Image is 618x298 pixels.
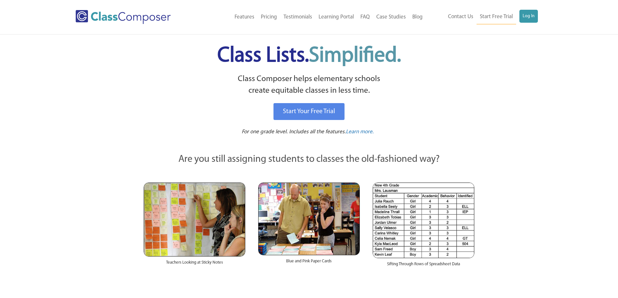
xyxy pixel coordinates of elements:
span: Simplified. [309,45,401,66]
div: Sifting Through Rows of Spreadsheet Data [373,258,474,274]
img: Spreadsheets [373,183,474,258]
nav: Header Menu [197,10,426,24]
a: Features [231,10,258,24]
a: Start Free Trial [477,10,516,24]
a: FAQ [357,10,373,24]
img: Teachers Looking at Sticky Notes [144,183,245,256]
p: Are you still assigning students to classes the old-fashioned way? [144,152,475,167]
nav: Header Menu [426,10,538,24]
a: Contact Us [445,10,477,24]
span: Class Lists. [217,45,401,66]
div: Blue and Pink Paper Cards [258,255,360,271]
a: Testimonials [280,10,315,24]
a: Learn more. [346,128,374,136]
a: Case Studies [373,10,409,24]
div: Teachers Looking at Sticky Notes [144,256,245,272]
a: Start Your Free Trial [273,103,345,120]
a: Blog [409,10,426,24]
span: Learn more. [346,129,374,135]
span: For one grade level. Includes all the features. [242,129,346,135]
span: Start Your Free Trial [283,108,335,115]
p: Class Composer helps elementary schools create equitable classes in less time. [143,73,476,97]
a: Log In [519,10,538,23]
a: Pricing [258,10,280,24]
img: Class Composer [76,10,171,24]
img: Blue and Pink Paper Cards [258,183,360,255]
a: Learning Portal [315,10,357,24]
